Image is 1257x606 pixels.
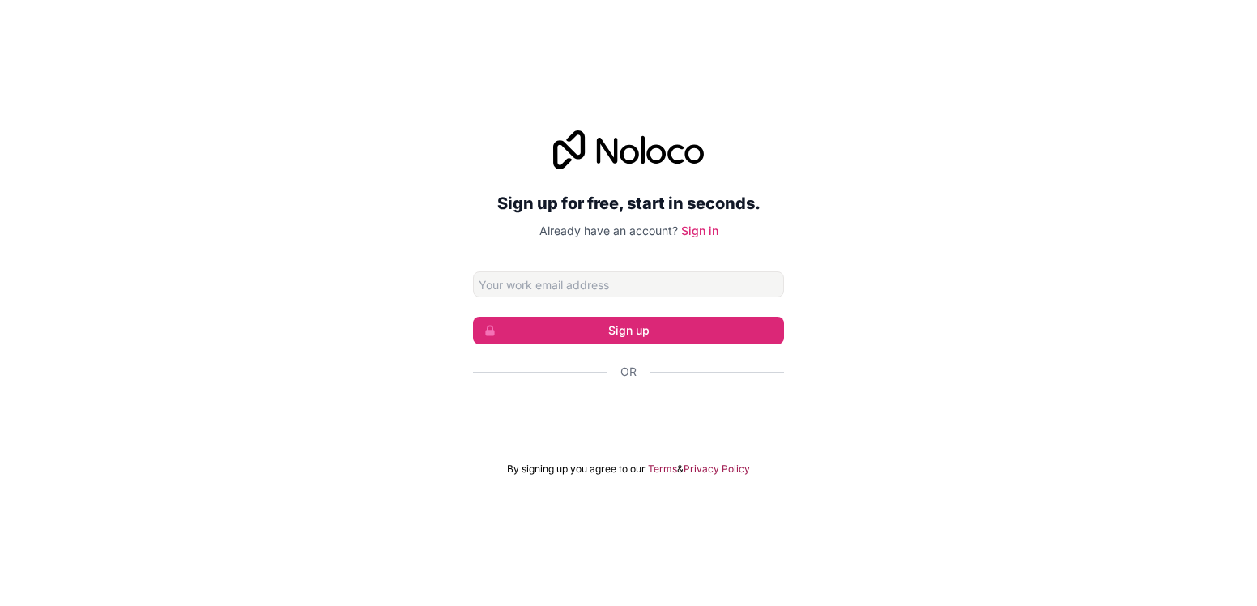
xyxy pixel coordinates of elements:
input: Email address [473,271,784,297]
div: Se connecter avec Google. S'ouvre dans un nouvel onglet. [473,398,784,433]
iframe: Bouton "Se connecter avec Google" [465,398,792,433]
span: & [677,463,684,476]
h2: Sign up for free, start in seconds. [473,189,784,218]
a: Privacy Policy [684,463,750,476]
span: Already have an account? [539,224,678,237]
a: Terms [648,463,677,476]
button: Sign up [473,317,784,344]
span: Or [620,364,637,380]
a: Sign in [681,224,718,237]
span: By signing up you agree to our [507,463,646,476]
